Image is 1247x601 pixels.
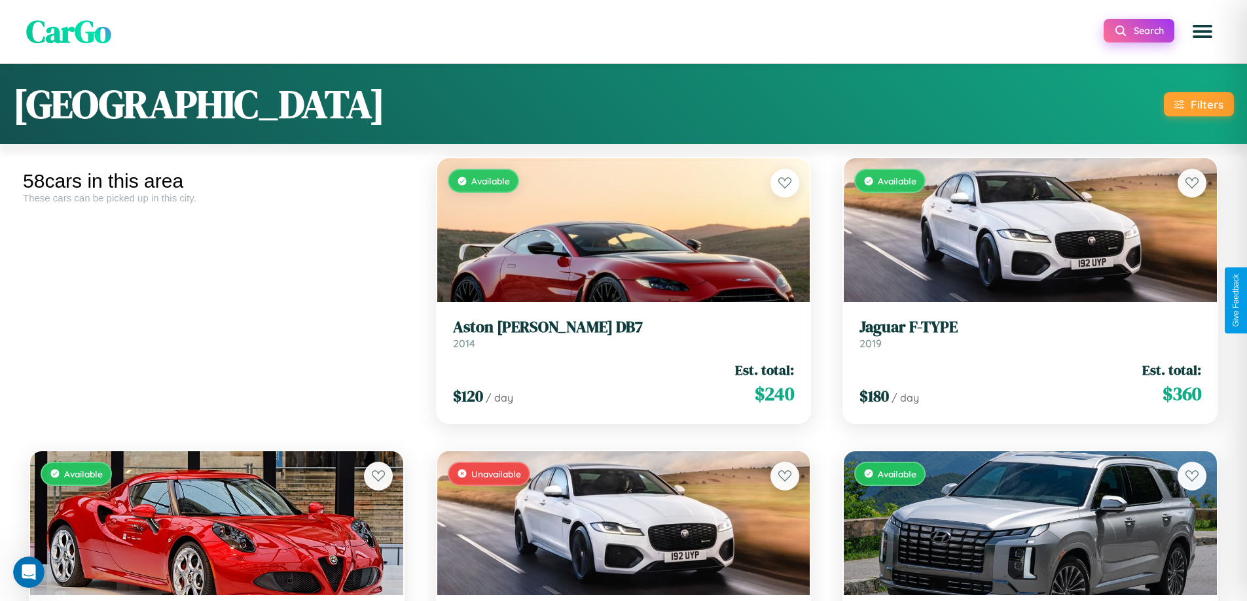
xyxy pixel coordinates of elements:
span: / day [892,391,919,404]
div: 58 cars in this area [23,170,410,192]
h1: [GEOGRAPHIC_DATA] [13,77,385,131]
button: Filters [1164,92,1234,116]
span: CarGo [26,10,111,53]
a: Aston [PERSON_NAME] DB72014 [453,318,795,350]
span: Est. total: [735,360,794,379]
span: Available [878,175,916,186]
span: Unavailable [471,468,521,479]
span: Available [471,175,510,186]
span: Est. total: [1142,360,1201,379]
iframe: Intercom live chat [13,557,45,588]
button: Search [1104,19,1174,43]
span: $ 180 [859,385,889,407]
h3: Aston [PERSON_NAME] DB7 [453,318,795,337]
span: 2019 [859,337,882,350]
div: Filters [1191,97,1223,111]
span: $ 240 [755,381,794,407]
span: / day [486,391,513,404]
span: Available [64,468,103,479]
div: These cars can be picked up in this city. [23,192,410,203]
button: Open menu [1184,13,1221,50]
span: Search [1134,25,1164,37]
h3: Jaguar F-TYPE [859,318,1201,337]
a: Jaguar F-TYPE2019 [859,318,1201,350]
span: $ 360 [1163,381,1201,407]
span: Available [878,468,916,479]
span: $ 120 [453,385,483,407]
span: 2014 [453,337,475,350]
div: Give Feedback [1231,274,1240,327]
